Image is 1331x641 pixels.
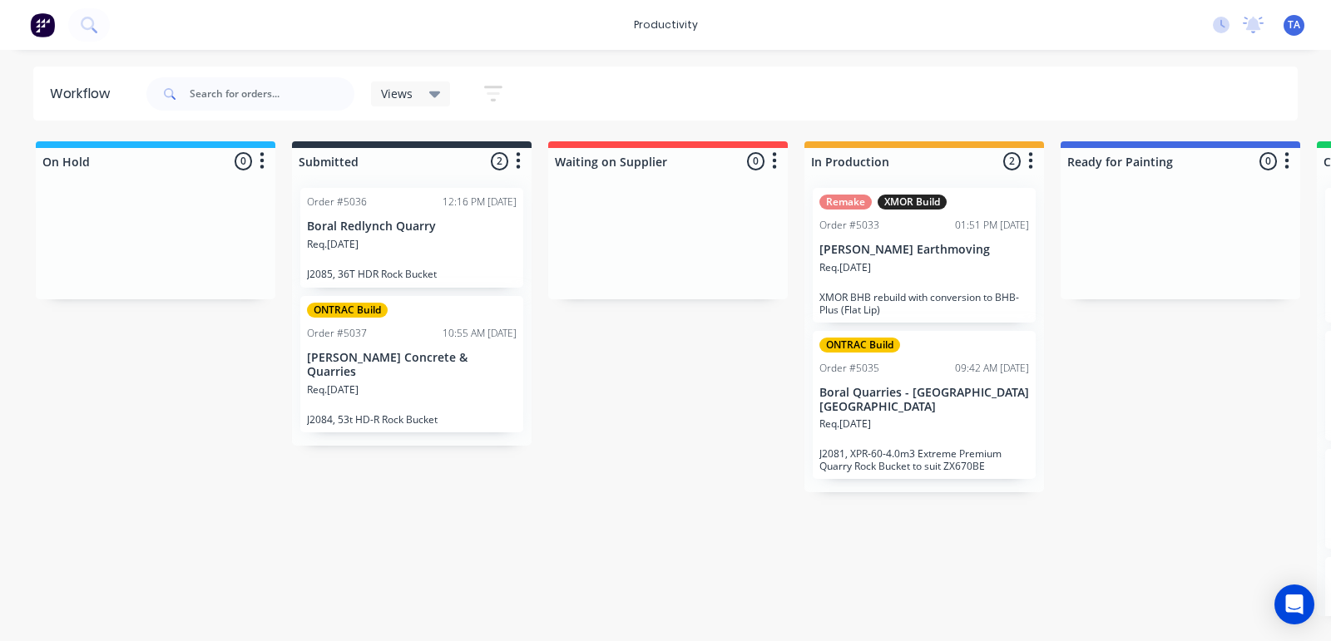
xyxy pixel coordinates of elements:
div: productivity [626,12,706,37]
p: Req. [DATE] [819,260,871,275]
input: Search for orders... [190,77,354,111]
p: [PERSON_NAME] Concrete & Quarries [307,351,517,379]
p: J2084, 53t HD-R Rock Bucket [307,413,517,426]
p: Boral Quarries - [GEOGRAPHIC_DATA] [GEOGRAPHIC_DATA] [819,386,1029,414]
div: Order #503612:16 PM [DATE]Boral Redlynch QuarryReq.[DATE]J2085, 36T HDR Rock Bucket [300,188,523,288]
p: J2085, 36T HDR Rock Bucket [307,268,517,280]
span: Views [381,85,413,102]
div: Order #5036 [307,195,367,210]
p: Req. [DATE] [307,237,359,252]
span: TA [1288,17,1300,32]
p: Boral Redlynch Quarry [307,219,517,234]
div: Order #5033 [819,218,879,233]
div: 10:55 AM [DATE] [443,326,517,341]
img: Factory [30,12,55,37]
div: 09:42 AM [DATE] [955,361,1029,376]
div: Workflow [50,84,118,104]
p: [PERSON_NAME] Earthmoving [819,243,1029,257]
div: 01:51 PM [DATE] [955,218,1029,233]
div: RemakeXMOR BuildOrder #503301:51 PM [DATE][PERSON_NAME] EarthmovingReq.[DATE]XMOR BHB rebuild wit... [813,188,1036,323]
div: 12:16 PM [DATE] [443,195,517,210]
div: Open Intercom Messenger [1274,584,1314,624]
p: Req. [DATE] [307,382,359,397]
div: Remake [819,195,872,210]
div: Order #5037 [307,326,367,341]
div: ONTRAC BuildOrder #503509:42 AM [DATE]Boral Quarries - [GEOGRAPHIC_DATA] [GEOGRAPHIC_DATA]Req.[DA... [813,331,1036,480]
div: ONTRAC BuildOrder #503710:55 AM [DATE][PERSON_NAME] Concrete & QuarriesReq.[DATE]J2084, 53t HD-R ... [300,296,523,432]
p: Req. [DATE] [819,417,871,431]
p: XMOR BHB rebuild with conversion to BHB-Plus (Flat Lip) [819,291,1029,316]
p: J2081, XPR-60-4.0m3 Extreme Premium Quarry Rock Bucket to suit ZX670BE [819,447,1029,472]
div: ONTRAC Build [307,303,388,318]
div: XMOR Build [878,195,947,210]
div: Order #5035 [819,361,879,376]
div: ONTRAC Build [819,338,900,353]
